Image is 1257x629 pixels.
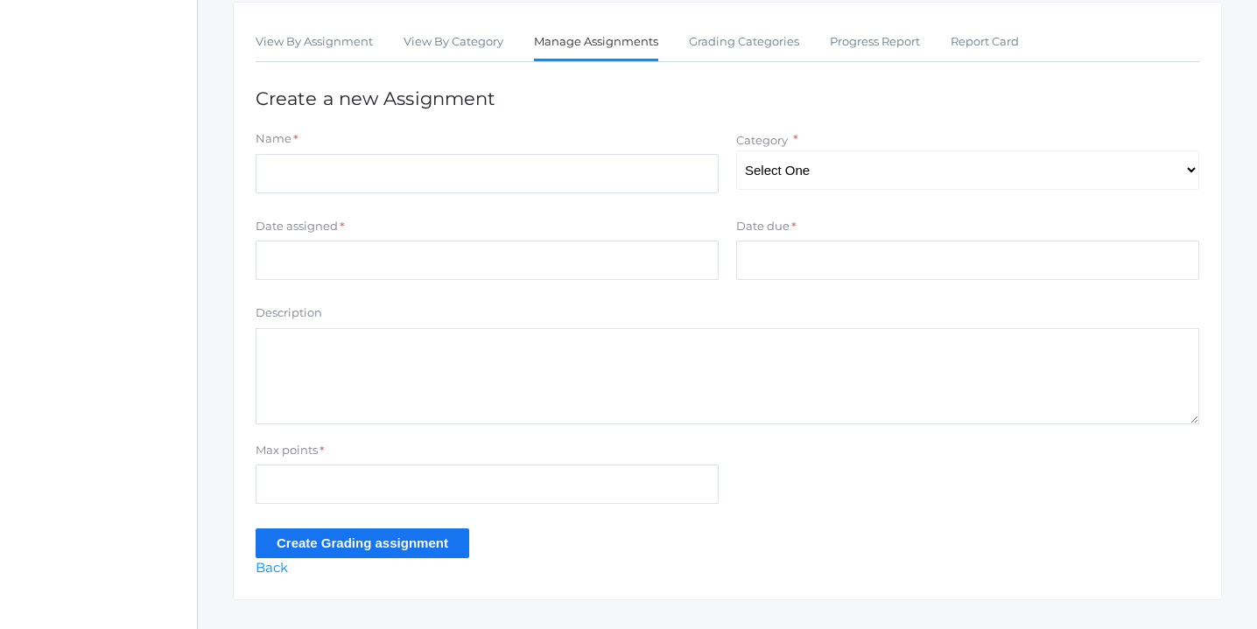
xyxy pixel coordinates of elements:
label: Date assigned [256,218,338,235]
a: Progress Report [830,24,920,59]
input: Create Grading assignment [256,528,469,557]
h1: Create a new Assignment [256,88,1199,108]
label: Name [256,130,291,148]
label: Description [256,304,322,322]
a: Back [256,559,288,576]
a: View By Assignment [256,24,373,59]
label: Max points [256,442,318,459]
a: Manage Assignments [534,24,658,62]
a: Report Card [951,24,1019,59]
label: Category [736,133,788,147]
a: View By Category [404,24,503,59]
a: Grading Categories [689,24,799,59]
label: Date due [736,218,790,235]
